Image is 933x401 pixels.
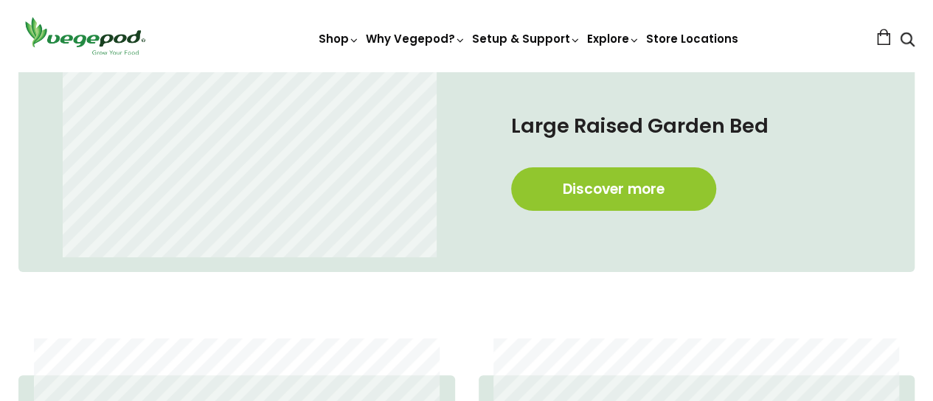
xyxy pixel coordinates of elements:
[511,167,716,211] a: Discover more
[646,31,738,46] a: Store Locations
[319,31,360,46] a: Shop
[18,15,151,57] img: Vegepod
[366,31,466,46] a: Why Vegepod?
[587,31,640,46] a: Explore
[511,111,856,141] h4: Large Raised Garden Bed
[472,31,581,46] a: Setup & Support
[900,33,915,49] a: Search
